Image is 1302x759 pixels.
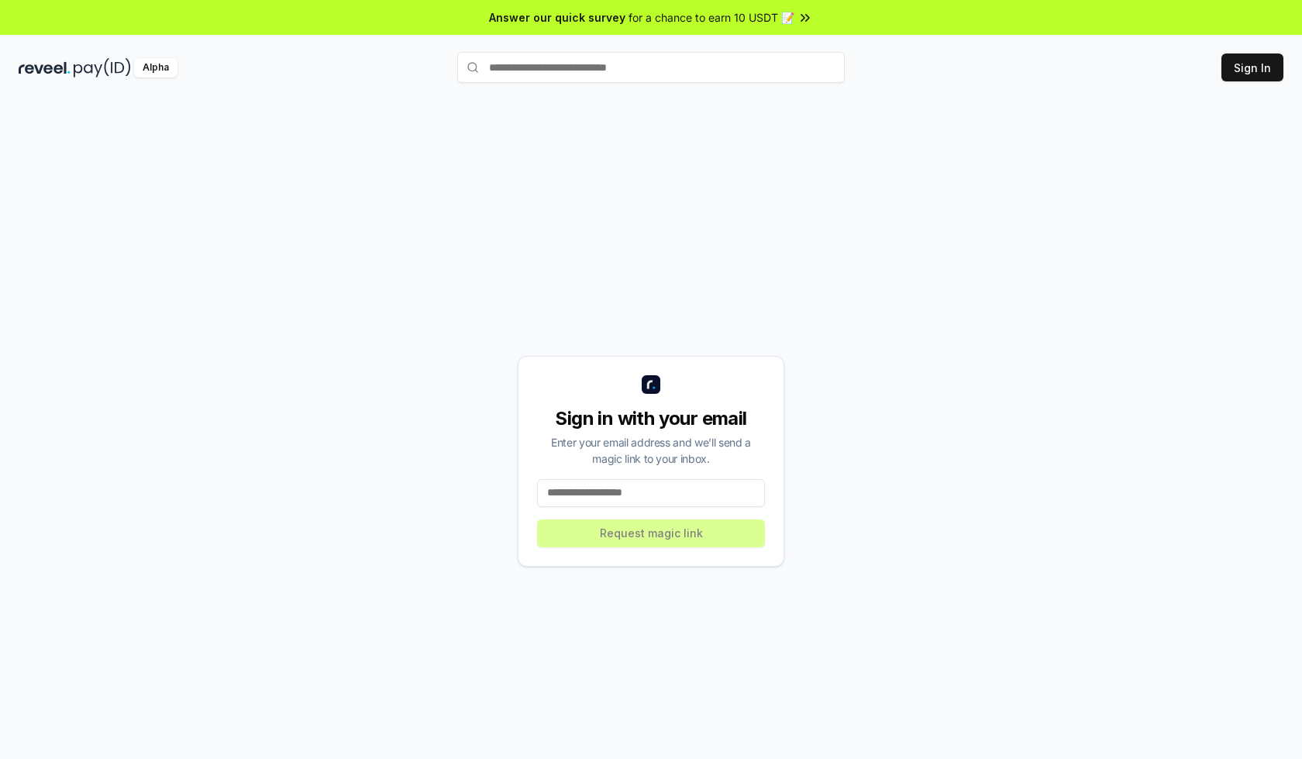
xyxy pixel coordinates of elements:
[134,58,177,78] div: Alpha
[537,434,765,467] div: Enter your email address and we’ll send a magic link to your inbox.
[489,9,625,26] span: Answer our quick survey
[537,406,765,431] div: Sign in with your email
[642,375,660,394] img: logo_small
[1221,53,1283,81] button: Sign In
[19,58,71,78] img: reveel_dark
[74,58,131,78] img: pay_id
[629,9,794,26] span: for a chance to earn 10 USDT 📝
